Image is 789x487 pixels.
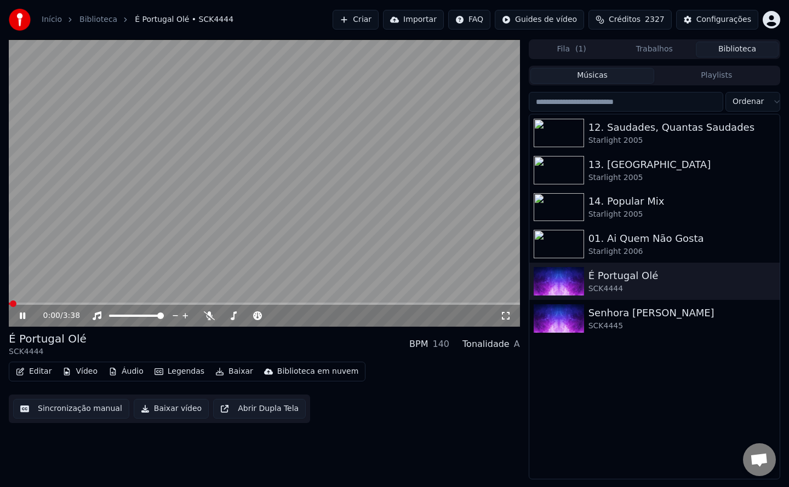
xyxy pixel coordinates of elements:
[613,42,696,57] button: Trabalhos
[43,310,70,321] div: /
[654,68,779,84] button: Playlists
[150,364,209,379] button: Legendas
[462,338,510,351] div: Tonalidade
[9,331,87,346] div: É Portugal Olé
[588,194,775,209] div: 14. Popular Mix
[9,346,87,357] div: SCK4444
[42,14,62,25] a: Início
[530,68,655,84] button: Músicas
[733,96,764,107] span: Ordenar
[588,209,775,220] div: Starlight 2005
[696,42,779,57] button: Biblioteca
[609,14,641,25] span: Créditos
[588,321,775,332] div: SCK4445
[588,172,775,183] div: Starlight 2005
[13,399,129,419] button: Sincronização manual
[588,135,775,146] div: Starlight 2005
[79,14,117,25] a: Biblioteca
[588,10,672,30] button: Créditos2327
[104,364,148,379] button: Áudio
[588,268,775,283] div: É Portugal Olé
[409,338,428,351] div: BPM
[588,157,775,172] div: 13. [GEOGRAPHIC_DATA]
[333,10,379,30] button: Criar
[588,120,775,135] div: 12. Saudades, Quantas Saudades
[588,231,775,246] div: 01. Ai Quem Não Gosta
[530,42,613,57] button: Fila
[588,283,775,294] div: SCK4444
[43,310,60,321] span: 0:00
[58,364,102,379] button: Vídeo
[134,399,209,419] button: Baixar vídeo
[277,366,359,377] div: Biblioteca em nuvem
[588,305,775,321] div: Senhora [PERSON_NAME]
[575,44,586,55] span: ( 1 )
[433,338,450,351] div: 140
[12,364,56,379] button: Editar
[448,10,490,30] button: FAQ
[696,14,751,25] div: Configurações
[213,399,306,419] button: Abrir Dupla Tela
[211,364,258,379] button: Baixar
[383,10,444,30] button: Importar
[42,14,233,25] nav: breadcrumb
[588,246,775,257] div: Starlight 2006
[514,338,520,351] div: A
[495,10,584,30] button: Guides de vídeo
[645,14,665,25] span: 2327
[135,14,233,25] span: É Portugal Olé • SCK4444
[676,10,758,30] button: Configurações
[9,9,31,31] img: youka
[63,310,80,321] span: 3:38
[743,443,776,476] div: Open chat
